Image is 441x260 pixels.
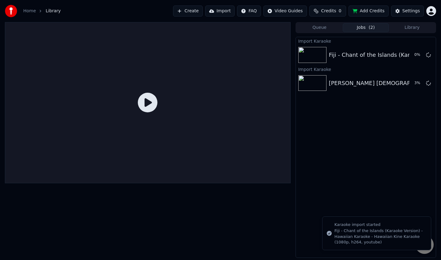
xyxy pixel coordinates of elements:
[343,23,389,32] button: Jobs
[263,6,307,17] button: Video Guides
[296,23,343,32] button: Queue
[391,6,424,17] button: Settings
[237,6,261,17] button: FAQ
[309,6,346,17] button: Credits0
[296,37,436,45] div: Import Karaoke
[402,8,420,14] div: Settings
[321,8,336,14] span: Credits
[349,6,389,17] button: Add Credits
[334,228,426,245] div: Fiji - Chant of the Islands (Karaoke Version) - Hawaiian Karaoke - Hawaiian Kine Karaoke (1080p, ...
[5,5,17,17] img: youka
[205,6,235,17] button: Import
[414,81,424,86] div: 3 %
[414,52,424,57] div: 0 %
[389,23,435,32] button: Library
[23,8,36,14] a: Home
[339,8,341,14] span: 0
[23,8,61,14] nav: breadcrumb
[369,25,375,31] span: ( 2 )
[46,8,61,14] span: Library
[173,6,203,17] button: Create
[296,65,436,73] div: Import Karaoke
[334,222,426,228] div: Karaoke import started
